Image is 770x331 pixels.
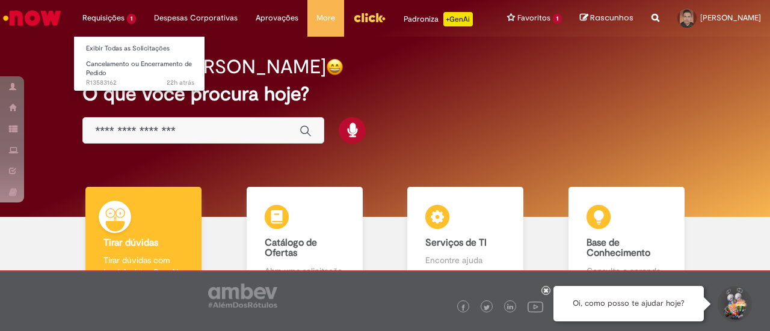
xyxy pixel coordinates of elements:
[82,84,687,105] h2: O que você procura hoje?
[63,187,224,291] a: Tirar dúvidas Tirar dúvidas com Lupi Assist e Gen Ai
[74,42,206,55] a: Exibir Todas as Solicitações
[385,187,546,291] a: Serviços de TI Encontre ajuda
[224,187,386,291] a: Catálogo de Ofertas Abra uma solicitação
[74,58,206,84] a: Aberto R13583162 : Cancelamento ou Encerramento de Pedido
[716,286,752,322] button: Iniciar Conversa de Suporte
[326,58,343,76] img: happy-face.png
[86,78,194,88] span: R13583162
[425,254,505,266] p: Encontre ajuda
[167,78,194,87] time: 30/09/2025 17:11:49
[86,59,192,78] span: Cancelamento ou Encerramento de Pedido
[82,12,125,24] span: Requisições
[265,265,345,277] p: Abra uma solicitação
[353,8,386,26] img: click_logo_yellow_360x200.png
[127,14,136,24] span: 1
[265,237,317,260] b: Catálogo de Ofertas
[1,6,63,30] img: ServiceNow
[546,187,707,291] a: Base de Conhecimento Consulte e aprenda
[590,12,633,23] span: Rascunhos
[73,36,205,91] ul: Requisições
[460,305,466,311] img: logo_footer_facebook.png
[443,12,473,26] p: +GenAi
[553,14,562,24] span: 1
[553,286,704,321] div: Oi, como posso te ajudar hoje?
[517,12,550,24] span: Favoritos
[587,237,650,260] b: Base de Conhecimento
[507,304,513,311] img: logo_footer_linkedin.png
[587,265,667,277] p: Consulte e aprenda
[154,12,238,24] span: Despesas Corporativas
[167,78,194,87] span: 22h atrás
[103,254,183,278] p: Tirar dúvidas com Lupi Assist e Gen Ai
[425,237,487,249] b: Serviços de TI
[700,13,761,23] span: [PERSON_NAME]
[256,12,298,24] span: Aprovações
[316,12,335,24] span: More
[404,12,473,26] div: Padroniza
[208,284,277,308] img: logo_footer_ambev_rotulo_gray.png
[528,299,543,314] img: logo_footer_youtube.png
[103,237,158,249] b: Tirar dúvidas
[580,13,633,24] a: Rascunhos
[484,305,490,311] img: logo_footer_twitter.png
